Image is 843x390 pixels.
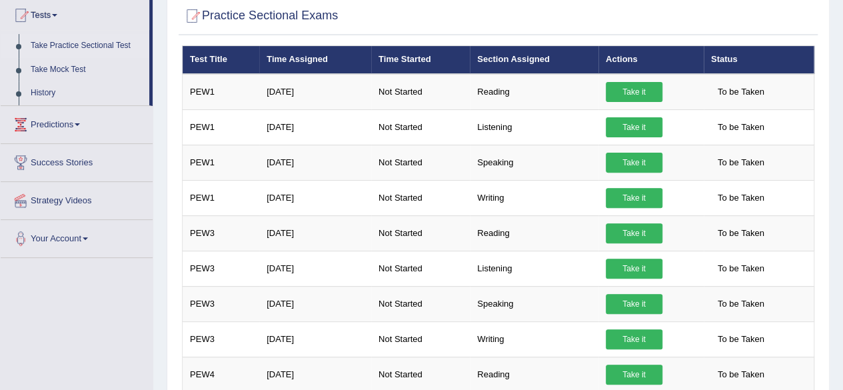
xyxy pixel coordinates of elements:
a: History [25,81,149,105]
a: Take it [606,117,662,137]
td: Not Started [371,251,470,286]
td: Not Started [371,180,470,215]
a: Take it [606,153,662,173]
span: To be Taken [711,294,771,314]
a: Take it [606,188,662,208]
td: Not Started [371,109,470,145]
td: [DATE] [259,251,371,286]
td: Writing [470,321,598,357]
td: Not Started [371,215,470,251]
td: Speaking [470,145,598,180]
td: Writing [470,180,598,215]
td: PEW3 [183,321,260,357]
a: Success Stories [1,144,153,177]
span: To be Taken [711,153,771,173]
td: PEW3 [183,215,260,251]
th: Time Started [371,46,470,74]
td: Not Started [371,145,470,180]
td: PEW1 [183,74,260,110]
td: Not Started [371,321,470,357]
th: Actions [598,46,704,74]
span: To be Taken [711,82,771,102]
a: Strategy Videos [1,182,153,215]
td: PEW1 [183,180,260,215]
td: [DATE] [259,145,371,180]
td: PEW1 [183,109,260,145]
th: Section Assigned [470,46,598,74]
td: [DATE] [259,180,371,215]
td: PEW3 [183,251,260,286]
td: PEW1 [183,145,260,180]
td: Speaking [470,286,598,321]
a: Take Mock Test [25,58,149,82]
td: [DATE] [259,74,371,110]
th: Status [704,46,814,74]
a: Take it [606,223,662,243]
a: Take it [606,365,662,385]
td: PEW3 [183,286,260,321]
span: To be Taken [711,365,771,385]
span: To be Taken [711,329,771,349]
span: To be Taken [711,223,771,243]
a: Your Account [1,220,153,253]
th: Time Assigned [259,46,371,74]
a: Take it [606,259,662,279]
td: [DATE] [259,321,371,357]
a: Take it [606,82,662,102]
h2: Practice Sectional Exams [182,6,338,26]
td: Listening [470,109,598,145]
span: To be Taken [711,188,771,208]
th: Test Title [183,46,260,74]
a: Predictions [1,106,153,139]
a: Take it [606,329,662,349]
a: Take it [606,294,662,314]
td: [DATE] [259,109,371,145]
td: Reading [470,74,598,110]
td: Not Started [371,74,470,110]
span: To be Taken [711,117,771,137]
a: Take Practice Sectional Test [25,34,149,58]
span: To be Taken [711,259,771,279]
td: [DATE] [259,215,371,251]
td: [DATE] [259,286,371,321]
td: Not Started [371,286,470,321]
td: Listening [470,251,598,286]
td: Reading [470,215,598,251]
